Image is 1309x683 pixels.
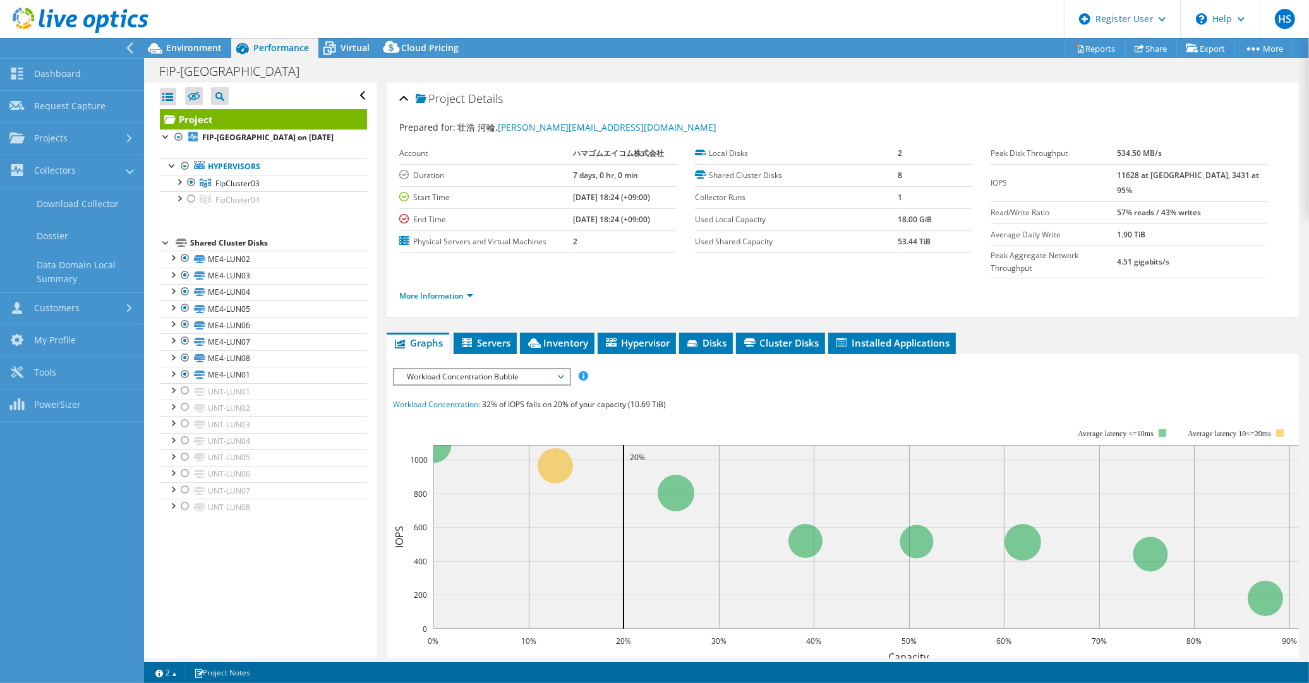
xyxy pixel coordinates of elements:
[711,636,727,646] text: 30%
[482,399,666,410] span: 32% of IOPS falls on 20% of your capacity (10.69 TiB)
[253,42,309,54] span: Performance
[160,158,367,175] a: Hypervisors
[835,336,950,349] span: Installed Applications
[1117,229,1145,240] b: 1.90 TiB
[898,214,932,225] b: 18.00 GiB
[991,249,1118,275] label: Peak Aggregate Network Throughput
[414,522,427,533] text: 600
[898,148,902,158] b: 2
[1282,636,1297,646] text: 90%
[1186,636,1202,646] text: 80%
[160,109,367,129] a: Project
[160,449,367,466] a: UNT-LUN05
[202,132,334,143] b: FIP-[GEOGRAPHIC_DATA] on [DATE]
[498,121,716,133] a: [PERSON_NAME][EMAIL_ADDRESS][DOMAIN_NAME]
[414,556,427,567] text: 400
[1176,39,1235,58] a: Export
[1092,636,1107,646] text: 70%
[147,665,186,680] a: 2
[521,636,536,646] text: 10%
[1117,256,1169,267] b: 4.51 gigabits/s
[160,400,367,416] a: UNT-LUN02
[160,350,367,367] a: ME4-LUN08
[573,148,664,158] b: ハマゴムエイコム株式会社
[991,206,1118,219] label: Read/Write Ratio
[160,383,367,400] a: UNT-LUN01
[888,650,929,664] text: Capacity
[1234,39,1293,58] a: More
[399,191,573,204] label: Start Time
[401,369,563,384] span: Workload Concentration Bubble
[190,235,367,251] div: Shared Cluster Disks
[160,317,367,333] a: ME4-LUN06
[410,454,428,465] text: 1000
[695,169,898,182] label: Shared Cluster Disks
[1188,429,1271,438] tspan: Average latency 10<=20ms
[428,636,438,646] text: 0%
[160,367,367,383] a: ME4-LUN01
[401,42,459,54] span: Cloud Pricing
[160,433,367,449] a: UNT-LUN04
[416,93,465,105] span: Project
[457,121,716,133] span: 壮浩 河輪,
[742,336,819,349] span: Cluster Disks
[393,336,443,349] span: Graphs
[423,624,427,634] text: 0
[215,178,260,189] span: FipCluster03
[573,236,577,247] b: 2
[160,129,367,146] a: FIP-[GEOGRAPHIC_DATA] on [DATE]
[414,489,427,499] text: 800
[166,42,222,54] span: Environment
[806,636,821,646] text: 40%
[160,284,367,300] a: ME4-LUN04
[1117,148,1162,158] b: 534.50 MB/s
[902,636,917,646] text: 50%
[630,452,645,463] text: 20%
[468,91,503,106] span: Details
[1125,39,1177,58] a: Share
[695,235,898,248] label: Used Shared Capacity
[996,636,1011,646] text: 60%
[1117,170,1259,196] b: 11628 at [GEOGRAPHIC_DATA], 3431 at 95%
[1065,39,1126,58] a: Reports
[160,251,367,267] a: ME4-LUN02
[991,147,1118,160] label: Peak Disk Throughput
[160,482,367,499] a: UNT-LUN07
[526,336,588,349] span: Inventory
[685,336,727,349] span: Disks
[695,213,898,226] label: Used Local Capacity
[460,336,510,349] span: Servers
[991,177,1118,189] label: IOPS
[695,191,898,204] label: Collector Runs
[991,229,1118,241] label: Average Daily Write
[1196,13,1207,25] svg: \n
[573,214,650,225] b: [DATE] 18:24 (+09:00)
[616,636,631,646] text: 20%
[160,300,367,317] a: ME4-LUN05
[341,42,370,54] span: Virtual
[160,268,367,284] a: ME4-LUN03
[160,466,367,482] a: UNT-LUN06
[604,336,670,349] span: Hypervisor
[399,169,573,182] label: Duration
[414,590,427,600] text: 200
[392,526,406,548] text: IOPS
[573,192,650,203] b: [DATE] 18:24 (+09:00)
[399,235,573,248] label: Physical Servers and Virtual Machines
[898,236,931,247] b: 53.44 TiB
[695,147,898,160] label: Local Disks
[160,191,367,208] a: FipCluster04
[160,499,367,515] a: UNT-LUN08
[399,213,573,226] label: End Time
[185,665,259,680] a: Project Notes
[399,290,473,301] a: More Information
[393,399,480,410] span: Workload Concentration:
[154,64,319,78] h1: FIP-[GEOGRAPHIC_DATA]
[1117,207,1201,218] b: 57% reads / 43% writes
[160,416,367,432] a: UNT-LUN03
[160,175,367,191] a: FipCluster03
[1275,9,1295,29] span: HS
[573,170,638,181] b: 7 days, 0 hr, 0 min
[898,192,902,203] b: 1
[898,170,902,181] b: 8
